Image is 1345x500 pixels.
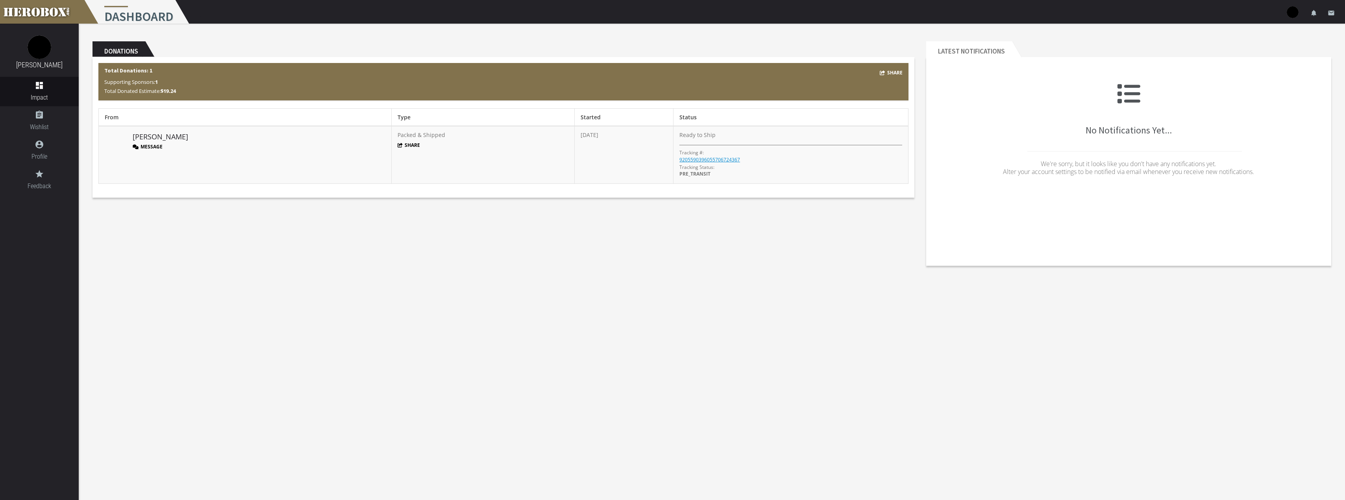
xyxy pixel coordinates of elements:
[1041,159,1216,168] span: We're sorry, but it looks like you don't have any notifications yet.
[679,131,716,139] span: Ready to Ship
[93,41,145,57] h2: Donations
[104,87,176,94] span: Total Donated Estimate:
[1310,9,1317,17] i: notifications
[932,82,1325,135] h2: No Notifications Yet...
[28,35,51,59] img: image
[575,109,673,126] th: Started
[679,156,740,163] a: 9205590396055706724367
[1328,9,1335,17] i: email
[575,126,673,183] td: [DATE]
[35,81,44,90] i: dashboard
[679,170,710,177] span: PRE_TRANSIT
[99,109,392,126] th: From
[155,78,158,85] b: 1
[932,63,1325,200] div: No Notifications Yet...
[679,164,714,170] span: Tracking Status:
[880,68,903,77] button: Share
[133,132,188,142] a: [PERSON_NAME]
[926,41,1012,57] h2: Latest Notifications
[98,63,908,100] div: Total Donations: 1
[1003,167,1254,176] span: Alter your account settings to be notified via email whenever you receive new notifications.
[133,143,163,150] button: Message
[391,109,574,126] th: Type
[104,78,158,85] span: Supporting Sponsors:
[104,67,152,74] b: Total Donations: 1
[105,131,124,151] img: image
[398,142,420,148] button: Share
[1287,6,1299,18] img: user-image
[673,109,908,126] th: Status
[16,61,63,69] a: [PERSON_NAME]
[398,131,445,139] span: Packed & Shipped
[679,149,704,156] p: Tracking #:
[161,87,176,94] b: $19.24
